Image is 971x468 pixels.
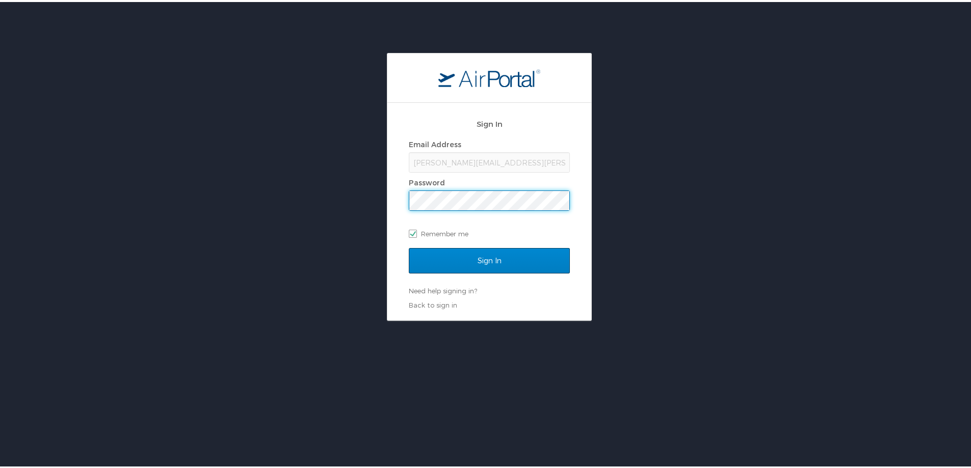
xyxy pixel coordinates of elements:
label: Remember me [409,224,570,239]
img: logo [438,67,540,85]
label: Email Address [409,138,461,147]
input: Sign In [409,246,570,271]
a: Need help signing in? [409,285,477,293]
label: Password [409,176,445,185]
h2: Sign In [409,116,570,128]
a: Back to sign in [409,299,457,307]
